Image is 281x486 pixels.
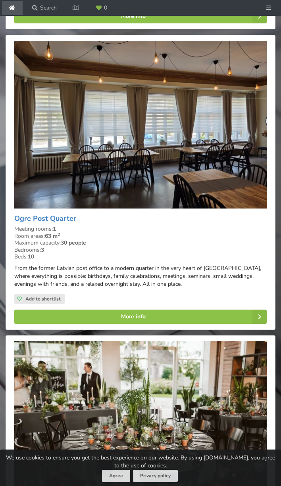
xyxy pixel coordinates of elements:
a: Search [27,1,62,15]
button: Agree [102,470,130,482]
strong: 3 [41,246,44,254]
strong: 10 [28,253,34,260]
strong: 30 people [61,239,86,247]
a: Privacy policy [133,470,178,482]
a: More info [14,310,267,324]
a: More info [14,9,267,23]
p: From the former Latvian post office to a modern quarter in the very heart of [GEOGRAPHIC_DATA], w... [14,264,267,288]
sup: 2 [58,232,60,237]
div: Maximum capacity: [14,239,267,247]
div: Bedrooms: [14,247,267,254]
a: Ogre Post Quarter [14,214,76,223]
div: Room areas: [14,233,267,240]
img: Celebration Hall | Ogre | Ogre Post Quarter [14,41,267,209]
span: 0 [104,5,107,11]
strong: 1 [53,225,56,233]
div: Meeting rooms: [14,226,267,233]
span: Add to shortlist [25,296,61,302]
strong: 63 m [45,232,60,240]
div: Beds: [14,253,267,260]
